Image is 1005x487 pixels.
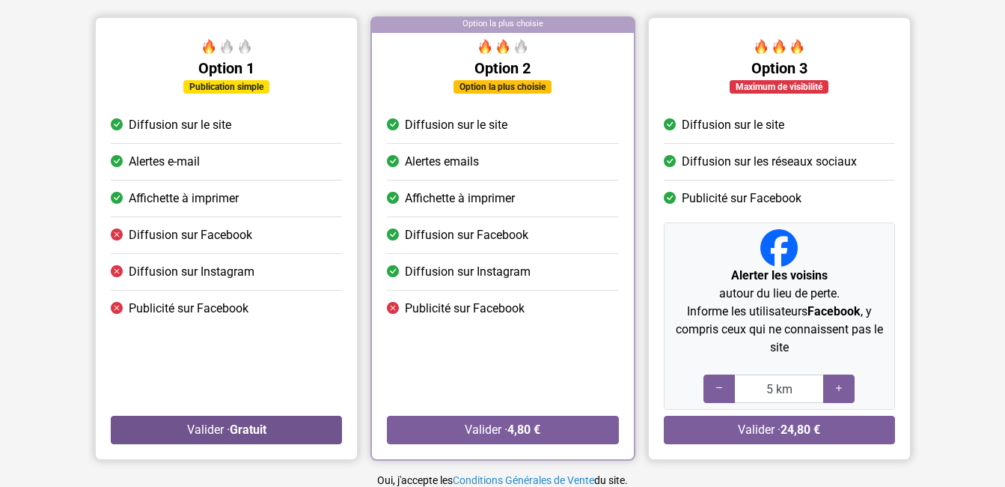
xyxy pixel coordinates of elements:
img: Facebook [760,229,798,267]
a: Conditions Générales de Vente [453,474,594,486]
h5: Option 3 [663,59,894,77]
strong: 4,80 € [507,423,540,437]
strong: 24,80 € [781,423,820,437]
span: Diffusion sur Instagram [129,263,254,281]
small: Oui, j'accepte les du site. [377,474,628,486]
strong: Gratuit [229,423,266,437]
h5: Option 2 [387,59,618,77]
span: Alertes e-mail [129,153,200,171]
div: Option la plus choisie [453,80,552,94]
div: Publication simple [183,80,269,94]
span: Affichette à imprimer [405,190,515,208]
span: Diffusion sur Facebook [405,226,528,244]
span: Diffusion sur le site [681,116,783,134]
span: Diffusion sur le site [129,116,231,134]
div: Option la plus choisie [372,18,633,33]
p: autour du lieu de perte. [670,267,888,303]
strong: Alerter les voisins [730,268,827,282]
p: Informe les utilisateurs , y compris ceux qui ne connaissent pas le site [670,303,888,357]
div: Maximum de visibilité [730,80,828,94]
span: Diffusion sur le site [405,116,507,134]
span: Publicité sur Facebook [129,300,248,318]
strong: Facebook [807,304,860,318]
span: Publicité sur Facebook [681,190,801,208]
span: Affichette à imprimer [129,190,239,208]
span: Diffusion sur Facebook [129,226,252,244]
span: Publicité sur Facebook [405,300,525,318]
button: Valider ·24,80 € [663,416,894,444]
span: Alertes emails [405,153,479,171]
span: Diffusion sur les réseaux sociaux [681,153,856,171]
button: Valider ·Gratuit [111,416,342,444]
button: Valider ·4,80 € [387,416,618,444]
span: Diffusion sur Instagram [405,263,531,281]
h5: Option 1 [111,59,342,77]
